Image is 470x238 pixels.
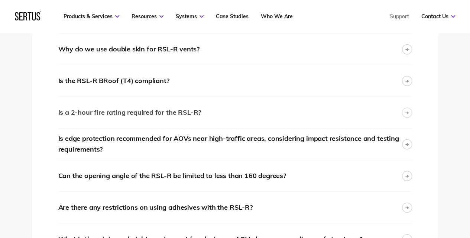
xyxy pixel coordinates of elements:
iframe: Chat Widget [433,202,470,238]
a: Case Studies [216,13,249,20]
div: Are there any restrictions on using adhesives with the RSL-R? [58,202,253,213]
a: Products & Services [64,13,119,20]
div: Can the opening angle of the RSL-R be limited to less than 160 degrees? [58,171,286,181]
a: Who We Are [261,13,293,20]
a: Systems [176,13,204,20]
a: Support [390,13,409,20]
a: Resources [132,13,163,20]
div: Is the RSL-R BRoof (T4) compliant? [58,76,169,86]
a: Contact Us [421,13,455,20]
div: Is a 2-hour fire rating required for the RSL-R? [58,107,201,118]
div: Why do we use double skin for RSL-R vents? [58,44,200,55]
div: Is edge protection recommended for AOVs near high-traffic areas, considering impact resistance an... [58,133,402,155]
